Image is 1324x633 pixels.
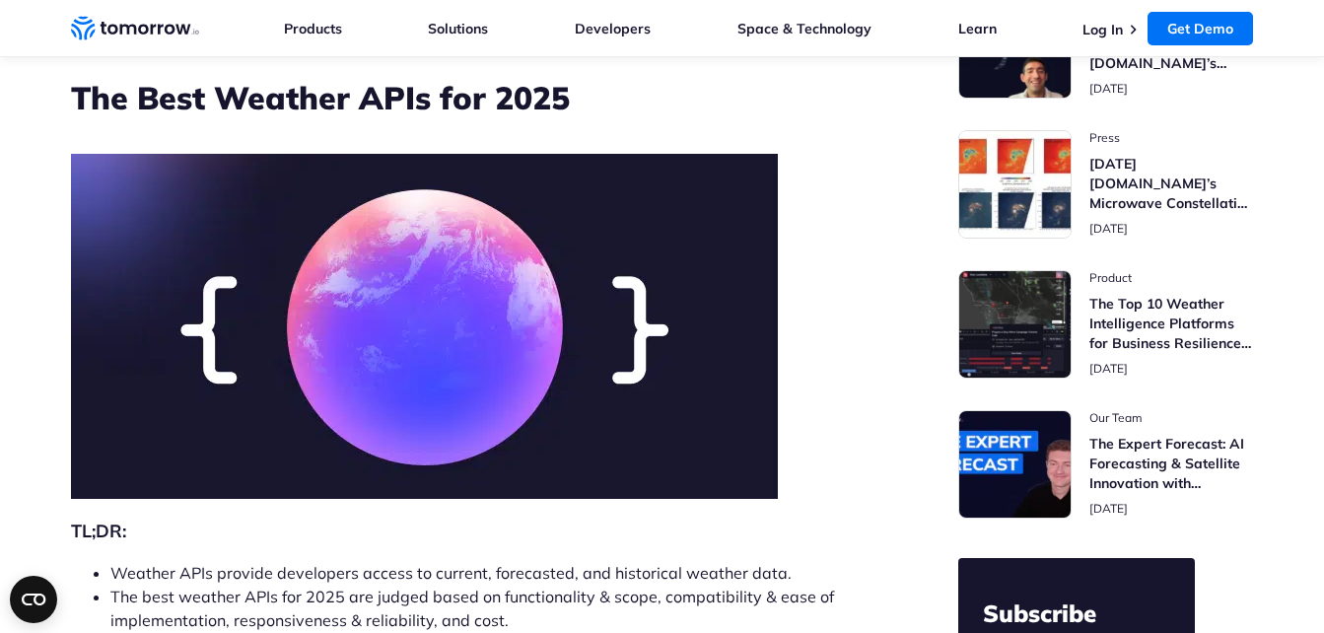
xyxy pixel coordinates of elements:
h3: The Expert Forecast: AI Forecasting & Satellite Innovation with [PERSON_NAME] [1089,434,1254,493]
li: The best weather APIs for 2025 are judged based on functionality & scope, compatibility & ease of... [110,585,854,632]
h2: TL;DR: [71,518,854,545]
a: Get Demo [1148,12,1253,45]
a: Developers [575,20,651,37]
span: publish date [1089,501,1128,516]
a: Solutions [428,20,488,37]
span: post catecory [1089,270,1254,286]
a: Read The Top 10 Weather Intelligence Platforms for Business Resilience in 2025 [958,270,1254,379]
a: Log In [1082,21,1123,38]
span: post catecory [1089,410,1254,426]
span: publish date [1089,221,1128,236]
a: Read The Expert Forecast: AI Forecasting & Satellite Innovation with Randy Chase [958,410,1254,519]
a: Space & Technology [737,20,871,37]
h3: The Top 10 Weather Intelligence Platforms for Business Resilience in [DATE] [1089,294,1254,353]
span: publish date [1089,81,1128,96]
a: Read Tomorrow.io’s Microwave Constellation Ready To Help This Hurricane Season [958,130,1254,239]
a: Home link [71,14,199,43]
h1: The Best Weather APIs for 2025 [71,76,854,119]
h3: [DATE][DOMAIN_NAME]’s Microwave Constellation Ready To Help This Hurricane Season [1089,154,1254,213]
a: Learn [958,20,997,37]
button: Open CMP widget [10,576,57,623]
span: post catecory [1089,130,1254,146]
a: Products [284,20,342,37]
li: Weather APIs provide developers access to current, forecasted, and historical weather data. [110,561,854,585]
span: publish date [1089,361,1128,376]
